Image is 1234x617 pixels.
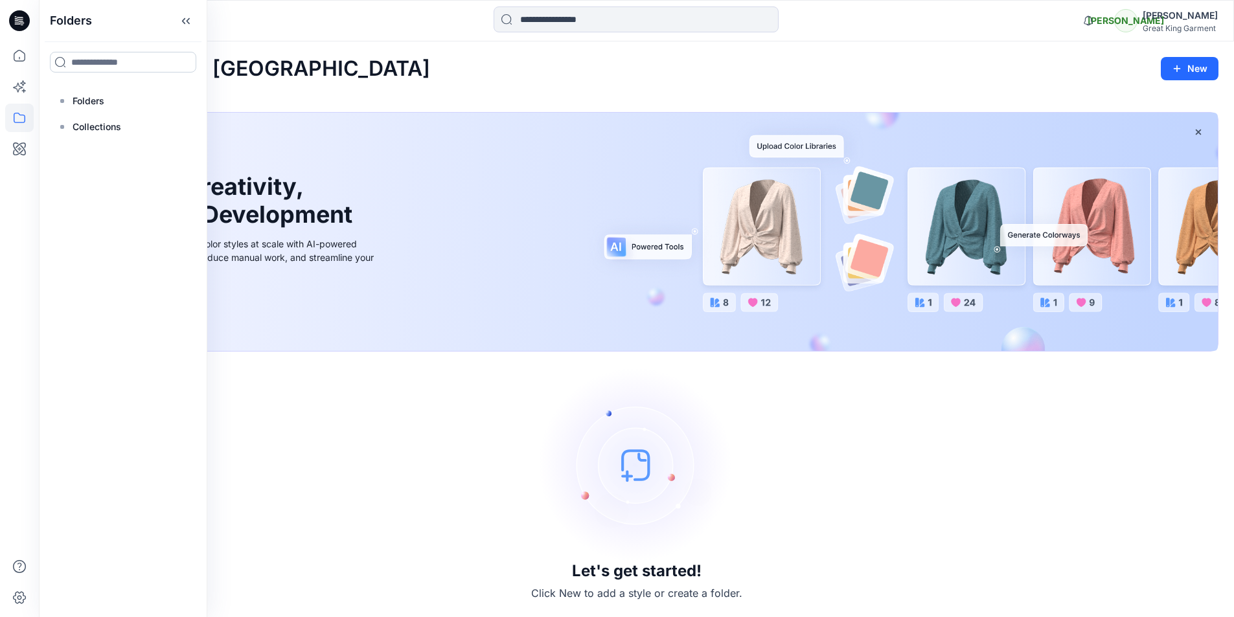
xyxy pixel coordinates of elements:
[1114,9,1137,32] div: [PERSON_NAME]
[540,368,734,562] img: empty-state-image.svg
[86,293,378,319] a: Discover more
[1143,8,1218,23] div: [PERSON_NAME]
[86,173,358,229] h1: Unleash Creativity, Speed Up Development
[73,119,121,135] p: Collections
[73,93,104,109] p: Folders
[1143,23,1218,33] div: Great King Garment
[572,562,702,580] h3: Let's get started!
[531,585,742,601] p: Click New to add a style or create a folder.
[1161,57,1218,80] button: New
[86,237,378,278] div: Explore ideas faster and recolor styles at scale with AI-powered tools that boost creativity, red...
[54,57,430,81] h2: Welcome back, [GEOGRAPHIC_DATA]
